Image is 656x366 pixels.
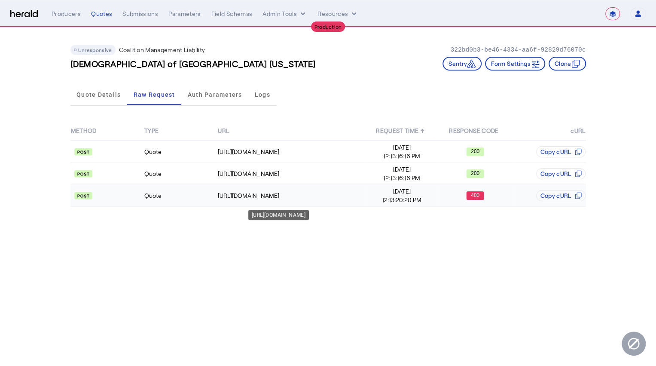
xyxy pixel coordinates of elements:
[70,58,316,70] h3: [DEMOGRAPHIC_DATA] of [GEOGRAPHIC_DATA] [US_STATE]
[70,121,144,141] th: METHOD
[439,121,512,141] th: RESPONSE CODE
[317,9,358,18] button: Resources dropdown menu
[134,92,175,98] span: Raw Request
[471,170,479,176] text: 200
[365,121,438,141] th: REQUEST TIME
[365,152,438,160] span: 12:13:16:16 PM
[52,9,81,18] div: Producers
[218,191,364,200] div: [URL][DOMAIN_NAME]
[10,10,38,18] img: Herald Logo
[217,121,365,141] th: URL
[442,57,482,71] button: Sentry
[119,46,205,54] p: Coalition Management Liability
[365,174,438,182] span: 12:13:16:16 PM
[144,121,217,141] th: TYPE
[450,46,586,54] p: 322bd0b3-be46-4334-aa6f-92829d76070c
[218,148,364,156] div: [URL][DOMAIN_NAME]
[549,57,586,71] button: Clone
[262,9,307,18] button: internal dropdown menu
[420,127,424,134] span: ↑
[144,141,217,163] td: Quote
[144,163,217,185] td: Quote
[218,169,364,178] div: [URL][DOMAIN_NAME]
[78,47,112,53] span: Unresponsive
[76,92,121,98] span: Quote Details
[536,168,585,179] button: Copy cURL
[122,9,158,18] div: Submissions
[536,146,585,157] button: Copy cURL
[536,190,585,201] button: Copy cURL
[471,192,479,198] text: 400
[365,165,438,174] span: [DATE]
[365,187,438,196] span: [DATE]
[144,185,217,207] td: Quote
[188,92,242,98] span: Auth Parameters
[255,92,270,98] span: Logs
[485,57,545,71] button: Form Settings
[365,143,438,152] span: [DATE]
[311,22,345,32] div: Production
[365,196,438,204] span: 12:13:20:20 PM
[248,210,309,220] div: [URL][DOMAIN_NAME]
[471,148,479,154] text: 200
[211,9,253,18] div: Field Schemas
[91,9,112,18] div: Quotes
[512,121,586,141] th: cURL
[168,9,201,18] div: Parameters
